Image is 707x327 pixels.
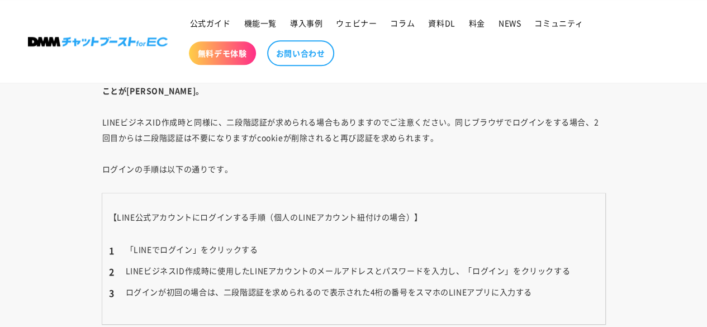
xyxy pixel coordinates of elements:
[183,11,238,35] a: 公式ガイド
[109,263,599,278] li: LINEビジネスID作成時に使用したLINEアカウントのメールアドレスとパスワードを入力し、「ログイン」をクリックする
[528,11,590,35] a: コミュニティ
[276,48,325,58] span: お問い合わせ
[28,37,168,46] img: 株式会社DMM Boost
[492,11,528,35] a: NEWS
[198,48,247,58] span: 無料デモ体験
[469,18,485,28] span: 料金
[190,18,231,28] span: 公式ガイド
[499,18,521,28] span: NEWS
[244,18,277,28] span: 機能一覧
[102,67,605,177] p: 個人のLINEアカウントに紐づいている場合は、 LINEビジネスID作成時と同様に、二段階認証が求められる場合もありますのでご注意ください。同じブラウザでログインをする場合、2回目からは二段階認...
[238,11,283,35] a: 機能一覧
[534,18,583,28] span: コミュニティ
[189,41,256,65] a: 無料デモ体験
[421,11,462,35] a: 資料DL
[462,11,492,35] a: 料金
[383,11,421,35] a: コラム
[109,241,599,257] li: 「LINEでログイン」をクリックする
[109,284,599,300] li: ログインが初回の場合は、二段階認証を求められるので表示された4桁の番号をスマホのLINEアプリに入力する
[428,18,455,28] span: 資料DL
[283,11,329,35] a: 導入事例
[329,11,383,35] a: ウェビナー
[290,18,322,28] span: 導入事例
[109,209,599,225] p: 【LINE公式アカウントにログインする手順（個人のLINEアカウント紐付けの場合）】
[267,40,334,66] a: お問い合わせ
[336,18,377,28] span: ウェビナー
[390,18,415,28] span: コラム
